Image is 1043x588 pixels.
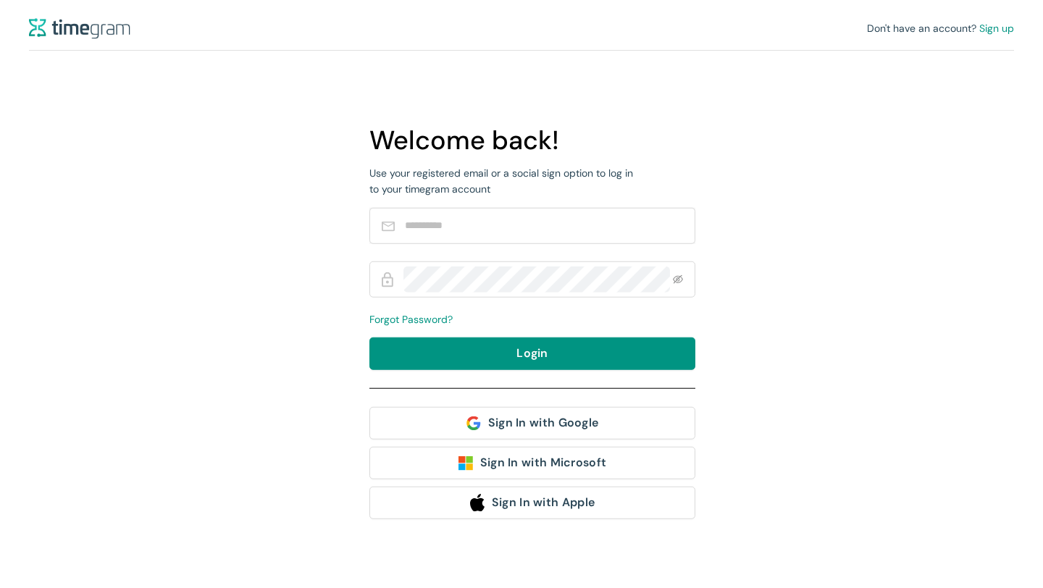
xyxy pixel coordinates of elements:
[29,18,130,39] img: logo
[369,164,641,196] div: Use your registered email or a social sign option to log in to your timegram account
[458,456,473,471] img: microsoft_symbol.svg.7adfcf4148f1340ac07bbd622f15fa9b.svg
[466,416,481,431] img: Google%20icon.929585cbd2113aa567ae39ecc8c7a1ec.svg
[369,312,453,325] span: Forgot Password?
[470,494,485,512] img: apple_logo.svg.d3405fc89ec32574d3f8fcfecea41810.svg
[382,221,395,232] img: workEmail.b6d5193ac24512bb5ed340f0fc694c1d.svg
[369,120,757,161] h1: Welcome back!
[382,272,393,287] img: Password%20icon.e6694d69a3b8da29ba6a8b8d8359ce16.svg
[867,20,1014,36] div: Don't have an account?
[480,453,607,471] span: Sign In with Microsoft
[516,344,548,362] span: Login
[673,274,683,284] span: eye-invisible
[488,413,599,432] span: Sign In with Google
[369,406,695,439] button: Sign In with Google
[369,446,695,479] button: Sign In with Microsoft
[369,337,695,369] button: Login
[492,492,595,511] span: Sign In with Apple
[369,486,695,518] button: Sign In with Apple
[979,22,1014,35] span: Sign up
